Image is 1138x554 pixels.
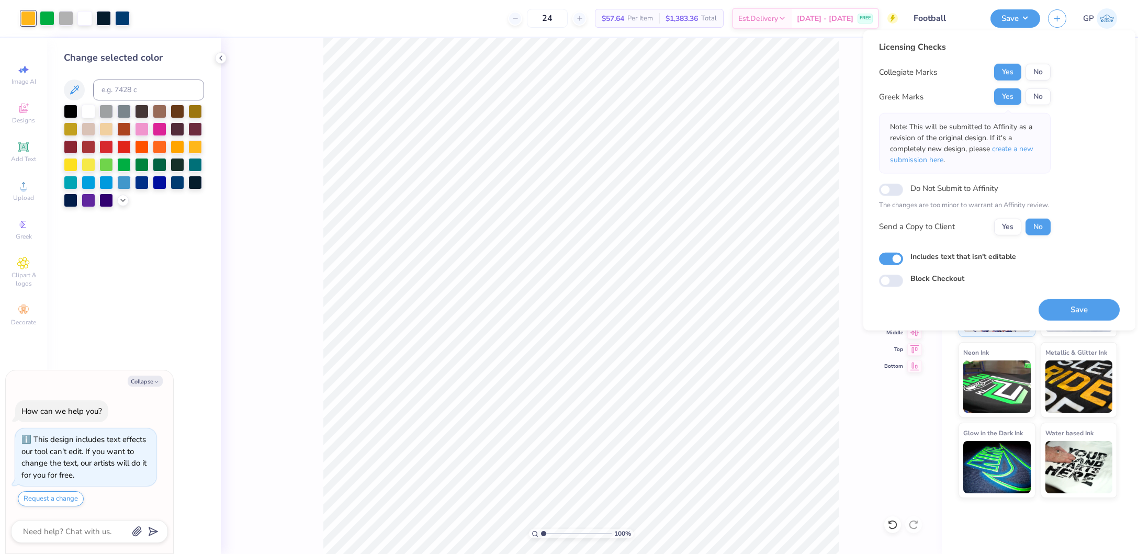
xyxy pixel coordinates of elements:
span: Bottom [884,363,903,370]
span: Metallic & Glitter Ink [1045,347,1107,358]
a: GP [1083,8,1117,29]
p: Note: This will be submitted to Affinity as a revision of the original design. If it's a complete... [890,121,1040,165]
button: Save [990,9,1040,28]
img: Glow in the Dark Ink [963,441,1031,493]
button: No [1026,64,1051,81]
button: Yes [994,64,1021,81]
span: [DATE] - [DATE] [797,13,853,24]
span: Add Text [11,155,36,163]
button: Save [1039,299,1120,320]
div: Change selected color [64,51,204,65]
label: Do Not Submit to Affinity [910,182,998,195]
p: The changes are too minor to warrant an Affinity review. [879,200,1051,211]
button: No [1026,88,1051,105]
span: Neon Ink [963,347,989,358]
span: 100 % [614,529,631,538]
div: Greek Marks [879,91,923,103]
span: GP [1083,13,1094,25]
span: Decorate [11,318,36,326]
span: $1,383.36 [666,13,698,24]
img: Metallic & Glitter Ink [1045,360,1113,413]
label: Includes text that isn't editable [910,251,1016,262]
span: Top [884,346,903,353]
span: Designs [12,116,35,125]
img: Neon Ink [963,360,1031,413]
span: Per Item [627,13,653,24]
input: Untitled Design [906,8,983,29]
span: Glow in the Dark Ink [963,427,1023,438]
span: Water based Ink [1045,427,1094,438]
button: Yes [994,218,1021,235]
button: Yes [994,88,1021,105]
span: FREE [860,15,871,22]
input: e.g. 7428 c [93,80,204,100]
div: How can we help you? [21,406,102,416]
label: Block Checkout [910,273,964,284]
img: Water based Ink [1045,441,1113,493]
button: No [1026,218,1051,235]
div: This design includes text effects our tool can't edit. If you want to change the text, our artist... [21,434,147,480]
span: Greek [16,232,32,241]
span: Middle [884,329,903,336]
span: Est. Delivery [738,13,778,24]
span: Upload [13,194,34,202]
div: Collegiate Marks [879,66,937,78]
span: Total [701,13,717,24]
input: – – [527,9,568,28]
div: Licensing Checks [879,41,1051,53]
span: Image AI [12,77,36,86]
div: Send a Copy to Client [879,221,955,233]
button: Request a change [18,491,84,506]
button: Collapse [128,376,163,387]
span: Clipart & logos [5,271,42,288]
img: Gene Padilla [1097,8,1117,29]
span: $57.64 [602,13,624,24]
